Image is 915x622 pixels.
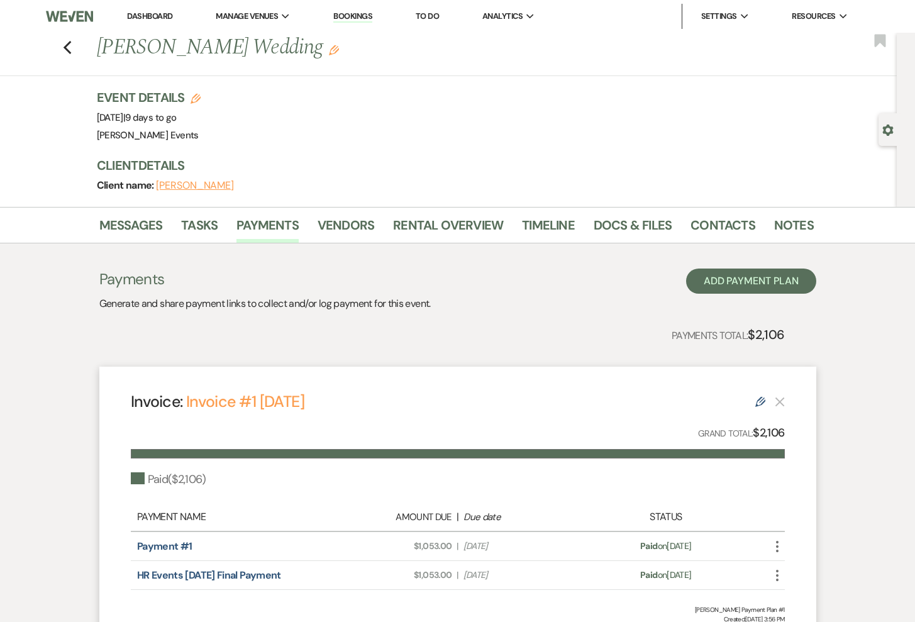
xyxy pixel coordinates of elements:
div: Payment Name [137,509,330,525]
a: Contacts [690,215,755,243]
a: Tasks [181,215,218,243]
a: Messages [99,215,163,243]
span: | [457,569,458,582]
a: Timeline [522,215,575,243]
h3: Payments [99,269,431,290]
a: Docs & Files [594,215,672,243]
span: Paid [640,569,657,580]
div: | [330,509,586,525]
div: on [DATE] [585,569,746,582]
div: Status [585,509,746,525]
span: | [457,540,458,553]
button: Open lead details [882,123,894,135]
a: Invoice #1 [DATE] [186,391,304,412]
a: Payment #1 [137,540,192,553]
strong: $2,106 [748,326,784,343]
a: Dashboard [127,11,172,21]
span: 9 days to go [125,111,176,124]
span: [DATE] [463,540,579,553]
a: Vendors [318,215,374,243]
a: To Do [416,11,439,21]
button: This payment plan cannot be deleted because it contains links that have been paid through Weven’s... [775,396,785,407]
a: HR Events [DATE] Final Payment [137,569,281,582]
strong: $2,106 [753,425,784,440]
p: Generate and share payment links to collect and/or log payment for this event. [99,296,431,312]
span: [DATE] [463,569,579,582]
span: $1,053.00 [336,540,452,553]
span: Settings [701,10,737,23]
div: Paid ( $2,106 ) [131,471,206,488]
span: Manage Venues [216,10,278,23]
span: | [123,111,177,124]
div: on [DATE] [585,540,746,553]
button: [PERSON_NAME] [156,180,234,191]
div: [PERSON_NAME] Payment Plan #1 [131,605,785,614]
a: Bookings [333,11,372,23]
h1: [PERSON_NAME] Wedding [97,33,660,63]
button: Edit [329,44,339,55]
a: Payments [236,215,299,243]
div: Due date [463,510,579,525]
span: Client name: [97,179,157,192]
p: Payments Total: [672,325,785,345]
span: $1,053.00 [336,569,452,582]
img: Weven Logo [46,3,93,30]
span: Paid [640,540,657,552]
h4: Invoice: [131,391,304,413]
span: [PERSON_NAME] Events [97,129,199,142]
a: Notes [774,215,814,243]
h3: Event Details [97,89,201,106]
a: Rental Overview [393,215,503,243]
span: Analytics [482,10,523,23]
span: [DATE] [97,111,177,124]
div: Amount Due [336,510,452,525]
button: Add Payment Plan [686,269,816,294]
span: Resources [792,10,835,23]
p: Grand Total: [698,424,785,442]
h3: Client Details [97,157,801,174]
